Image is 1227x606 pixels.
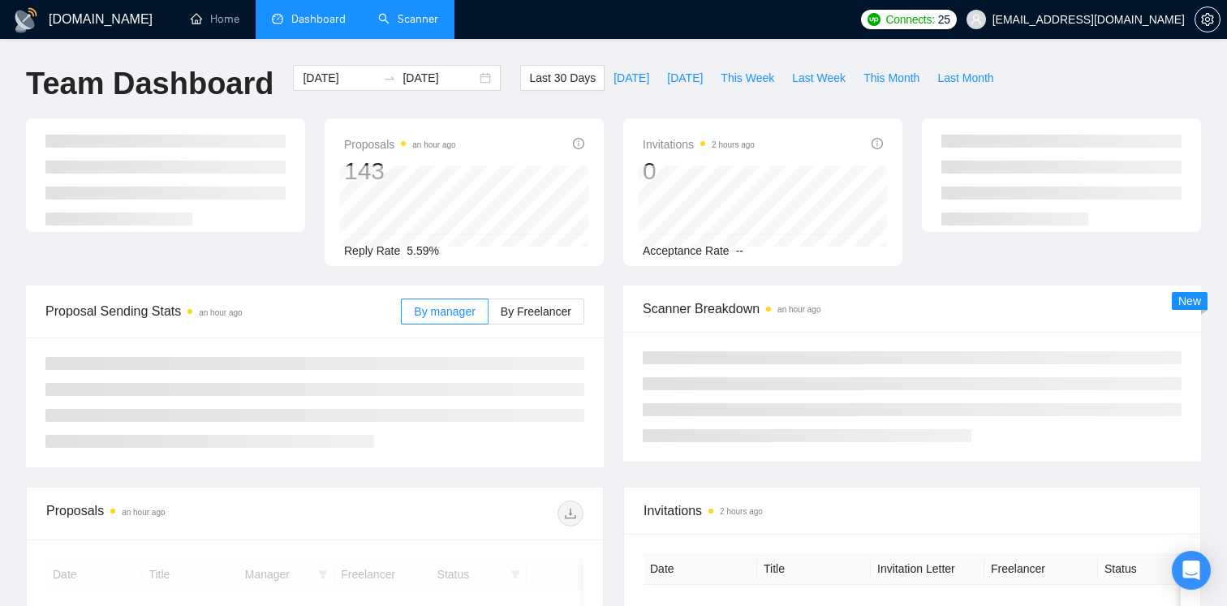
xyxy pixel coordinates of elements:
th: Date [644,553,757,585]
div: 0 [643,156,755,187]
div: Proposals [46,501,315,526]
span: setting [1195,13,1220,26]
h1: Team Dashboard [26,65,273,103]
span: Proposal Sending Stats [45,301,401,321]
a: setting [1195,13,1221,26]
span: dashboard [272,13,283,24]
button: This Week [712,65,783,91]
span: info-circle [872,138,883,149]
time: an hour ago [412,140,455,149]
span: Reply Rate [344,244,400,257]
span: 25 [938,11,950,28]
a: homeHome [191,12,239,26]
span: info-circle [573,138,584,149]
button: Last Month [928,65,1002,91]
th: Status [1098,553,1212,585]
span: Last Month [937,69,993,87]
img: logo [13,7,39,33]
input: End date [403,69,476,87]
span: By manager [414,305,475,318]
time: 2 hours ago [712,140,755,149]
th: Freelancer [984,553,1098,585]
th: Title [757,553,871,585]
a: searchScanner [378,12,438,26]
span: Acceptance Rate [643,244,730,257]
span: [DATE] [613,69,649,87]
button: [DATE] [605,65,658,91]
span: Connects: [885,11,934,28]
time: an hour ago [122,508,165,517]
span: to [383,71,396,84]
span: This Week [721,69,774,87]
span: swap-right [383,71,396,84]
span: Last 30 Days [529,69,596,87]
button: Last 30 Days [520,65,605,91]
span: -- [736,244,743,257]
span: Last Week [792,69,846,87]
span: Proposals [344,135,456,154]
span: Dashboard [291,12,346,26]
span: Invitations [643,135,755,154]
img: upwork-logo.png [868,13,880,26]
button: [DATE] [658,65,712,91]
span: 5.59% [407,244,439,257]
button: Last Week [783,65,855,91]
span: New [1178,294,1201,307]
span: Invitations [644,501,1181,521]
div: Open Intercom Messenger [1172,551,1211,590]
button: This Month [855,65,928,91]
div: 143 [344,156,456,187]
time: 2 hours ago [720,507,763,516]
button: setting [1195,6,1221,32]
th: Invitation Letter [871,553,984,585]
span: user [971,14,982,25]
span: [DATE] [667,69,703,87]
span: By Freelancer [501,305,571,318]
time: an hour ago [199,308,242,317]
time: an hour ago [777,305,820,314]
input: Start date [303,69,377,87]
span: This Month [863,69,919,87]
span: Scanner Breakdown [643,299,1182,319]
